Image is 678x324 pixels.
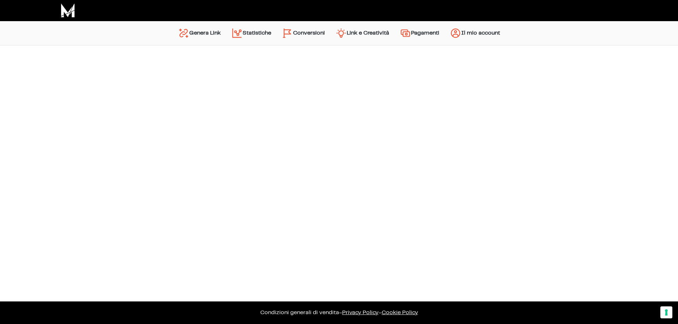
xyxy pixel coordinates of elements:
p: – – [7,308,671,317]
button: Le tue preferenze relative al consenso per le tecnologie di tracciamento [660,306,672,318]
img: generate-link.svg [178,27,189,39]
img: conversion-2.svg [282,27,293,39]
img: creativity.svg [335,27,347,39]
a: Privacy Policy [342,310,379,315]
a: Il mio account [445,25,505,42]
img: account.svg [450,27,461,39]
a: Link e Creatività [330,25,394,42]
a: Condizioni generali di vendita [260,310,339,315]
a: Genera Link [173,25,226,42]
img: payments.svg [400,27,411,39]
a: Pagamenti [394,25,445,42]
a: Statistiche [226,25,276,42]
a: Conversioni [276,25,330,42]
span: Cookie Policy [382,310,418,315]
img: stats.svg [231,27,243,39]
nav: Menu principale [173,21,505,45]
